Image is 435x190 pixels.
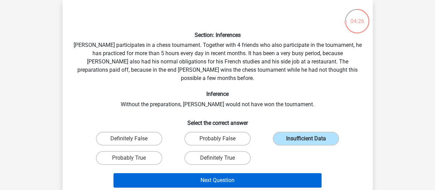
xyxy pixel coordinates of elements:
[96,151,162,165] label: Probably True
[184,132,251,146] label: Probably False
[74,91,362,97] h6: Inference
[273,132,339,146] label: Insufficient Data
[74,114,362,126] h6: Select the correct answer
[184,151,251,165] label: Definitely True
[96,132,162,146] label: Definitely False
[113,173,322,188] button: Next Question
[74,32,362,38] h6: Section: Inferences
[344,8,370,26] div: 04:26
